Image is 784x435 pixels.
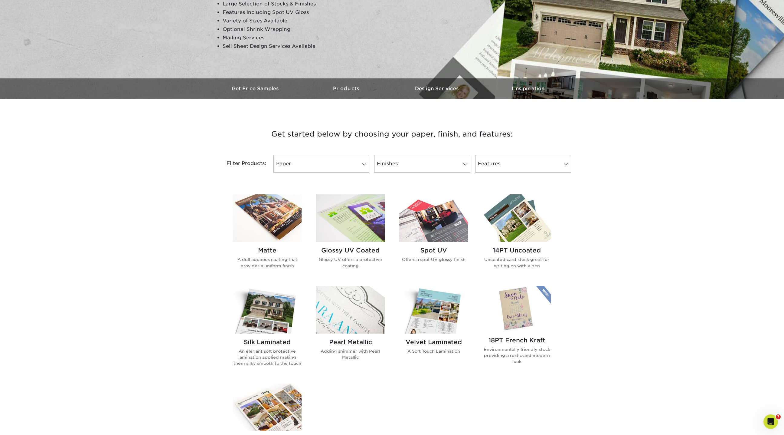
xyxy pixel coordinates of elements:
[399,256,468,262] p: Offers a spot UV glossy finish
[399,247,468,254] h2: Spot UV
[482,286,551,376] a: 18PT French Kraft Sell Sheets 18PT French Kraft Environmentally friendly stock providing a rustic...
[316,194,385,278] a: Glossy UV Coated Sell Sheets Glossy UV Coated Glossy UV offers a protective coating
[223,25,369,34] li: Optional Shrink Wrapping
[211,155,271,173] div: Filter Products:
[316,194,385,242] img: Glossy UV Coated Sell Sheets
[233,247,302,254] h2: Matte
[215,120,569,148] h3: Get started below by choosing your paper, finish, and features:
[399,286,468,333] img: Velvet Laminated Sell Sheets
[536,286,551,304] img: New Product
[399,286,468,376] a: Velvet Laminated Sell Sheets Velvet Laminated A Soft Touch Lamination
[482,337,551,344] h2: 18PT French Kraft
[316,247,385,254] h2: Glossy UV Coated
[233,194,302,278] a: Matte Sell Sheets Matte A dull aqueous coating that provides a uniform finish
[475,155,571,173] a: Features
[273,155,369,173] a: Paper
[374,155,470,173] a: Finishes
[233,194,302,242] img: Matte Sell Sheets
[392,86,483,91] h3: Design Services
[763,414,778,429] iframe: Intercom live chat
[483,86,573,91] h3: Inspiration
[399,338,468,346] h2: Velvet Laminated
[233,286,302,333] img: Silk Laminated Sell Sheets
[482,256,551,269] p: Uncoated card stock great for writing on with a pen
[399,194,468,278] a: Spot UV Sell Sheets Spot UV Offers a spot UV glossy finish
[482,247,551,254] h2: 14PT Uncoated
[392,78,483,99] a: Design Services
[223,34,369,42] li: Mailing Services
[233,338,302,346] h2: Silk Laminated
[301,86,392,91] h3: Products
[223,8,369,17] li: Features Including Spot UV Gloss
[316,256,385,269] p: Glossy UV offers a protective coating
[211,86,301,91] h3: Get Free Samples
[482,194,551,278] a: 14PT Uncoated Sell Sheets 14PT Uncoated Uncoated card stock great for writing on with a pen
[233,348,302,367] p: An elegant soft protective lamination applied making them silky smooth to the touch
[776,414,781,419] span: 7
[399,194,468,242] img: Spot UV Sell Sheets
[399,348,468,354] p: A Soft Touch Lamination
[223,42,369,51] li: Sell Sheet Design Services Available
[301,78,392,99] a: Products
[482,346,551,365] p: Environmentally friendly stock providing a rustic and modern look
[211,78,301,99] a: Get Free Samples
[482,194,551,242] img: 14PT Uncoated Sell Sheets
[316,338,385,346] h2: Pearl Metallic
[223,17,369,25] li: Variety of Sizes Available
[233,384,302,431] img: 14PT Natural Sell Sheets
[483,78,573,99] a: Inspiration
[482,286,551,331] img: 18PT French Kraft Sell Sheets
[316,286,385,376] a: Pearl Metallic Sell Sheets Pearl Metallic Adding shimmer with Pearl Metallic
[316,348,385,361] p: Adding shimmer with Pearl Metallic
[233,256,302,269] p: A dull aqueous coating that provides a uniform finish
[233,286,302,376] a: Silk Laminated Sell Sheets Silk Laminated An elegant soft protective lamination applied making th...
[316,286,385,333] img: Pearl Metallic Sell Sheets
